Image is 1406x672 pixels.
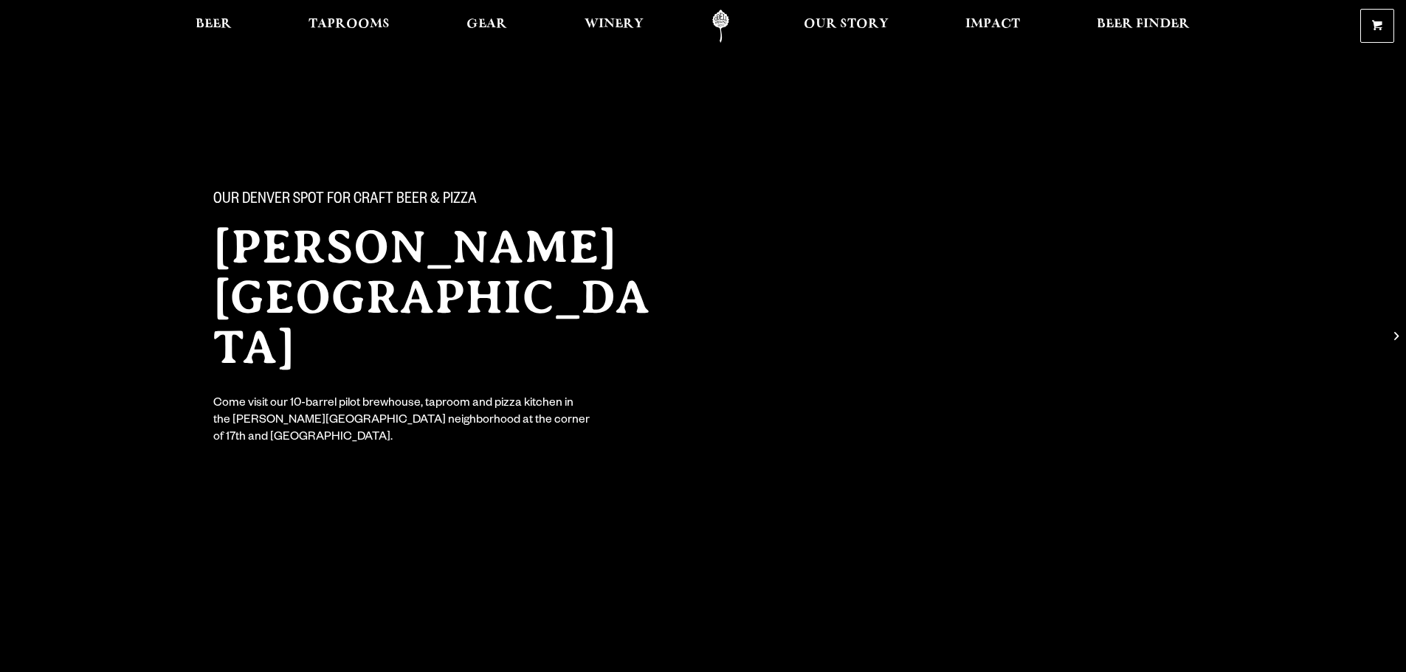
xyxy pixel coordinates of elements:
span: Our Story [804,18,889,30]
span: Impact [965,18,1020,30]
a: Gear [457,10,517,43]
a: Impact [956,10,1030,43]
a: Taprooms [299,10,399,43]
span: Beer Finder [1097,18,1190,30]
a: Our Story [794,10,898,43]
span: Gear [466,18,507,30]
a: Winery [575,10,653,43]
a: Beer Finder [1087,10,1199,43]
a: Odell Home [693,10,748,43]
span: Winery [585,18,644,30]
a: Beer [186,10,241,43]
span: Beer [196,18,232,30]
span: Taprooms [309,18,390,30]
div: Come visit our 10-barrel pilot brewhouse, taproom and pizza kitchen in the [PERSON_NAME][GEOGRAPH... [213,396,591,447]
span: Our Denver spot for craft beer & pizza [213,191,477,210]
h2: [PERSON_NAME][GEOGRAPHIC_DATA] [213,222,674,373]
